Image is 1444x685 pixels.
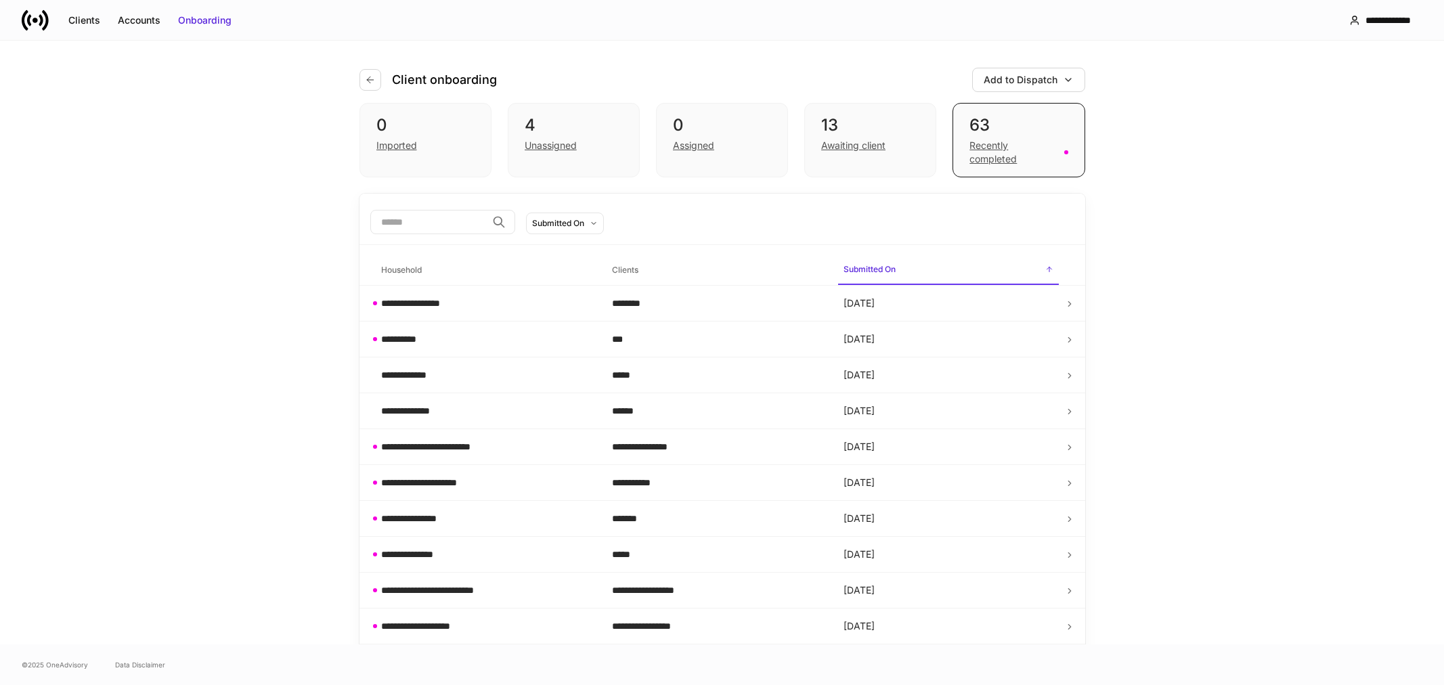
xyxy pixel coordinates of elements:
[656,103,788,177] div: 0Assigned
[115,659,165,670] a: Data Disclaimer
[376,257,596,284] span: Household
[984,73,1057,87] div: Add to Dispatch
[118,14,160,27] div: Accounts
[178,14,232,27] div: Onboarding
[972,68,1085,92] button: Add to Dispatch
[607,257,827,284] span: Clients
[22,659,88,670] span: © 2025 OneAdvisory
[833,573,1064,609] td: [DATE]
[392,72,497,88] h4: Client onboarding
[109,9,169,31] button: Accounts
[833,286,1064,322] td: [DATE]
[804,103,936,177] div: 13Awaiting client
[833,357,1064,393] td: [DATE]
[525,114,623,136] div: 4
[359,103,491,177] div: 0Imported
[833,465,1064,501] td: [DATE]
[969,114,1068,136] div: 63
[833,609,1064,644] td: [DATE]
[612,263,638,276] h6: Clients
[381,263,422,276] h6: Household
[833,393,1064,429] td: [DATE]
[969,139,1055,166] div: Recently completed
[821,139,885,152] div: Awaiting client
[169,9,240,31] button: Onboarding
[833,644,1064,680] td: [DATE]
[508,103,640,177] div: 4Unassigned
[833,429,1064,465] td: [DATE]
[673,114,771,136] div: 0
[833,501,1064,537] td: [DATE]
[526,213,604,234] button: Submitted On
[532,217,584,229] div: Submitted On
[833,322,1064,357] td: [DATE]
[953,103,1085,177] div: 63Recently completed
[838,256,1059,285] span: Submitted On
[844,263,896,275] h6: Submitted On
[833,537,1064,573] td: [DATE]
[68,14,100,27] div: Clients
[376,114,475,136] div: 0
[525,139,577,152] div: Unassigned
[376,139,417,152] div: Imported
[60,9,109,31] button: Clients
[821,114,919,136] div: 13
[673,139,714,152] div: Assigned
